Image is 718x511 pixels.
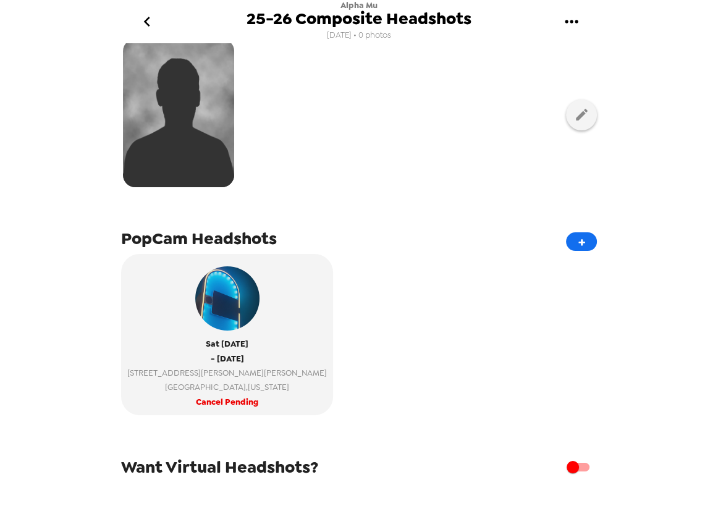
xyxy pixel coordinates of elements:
[123,39,234,187] img: silhouette
[206,337,248,351] span: Sat [DATE]
[195,266,260,331] img: popcam example
[551,2,591,42] button: gallery menu
[121,254,333,415] button: popcam exampleSat [DATE]- [DATE][STREET_ADDRESS][PERSON_NAME][PERSON_NAME][GEOGRAPHIC_DATA],[US_S...
[121,456,318,478] span: Want Virtual Headshots?
[127,380,327,394] span: [GEOGRAPHIC_DATA] , [US_STATE]
[566,232,597,251] button: +
[127,366,327,380] span: [STREET_ADDRESS][PERSON_NAME][PERSON_NAME]
[127,2,167,42] button: go back
[211,352,244,366] span: - [DATE]
[121,227,277,250] span: PopCam Headshots
[247,11,471,27] span: 25-26 Composite Headshots
[327,27,391,44] span: [DATE] • 0 photos
[196,395,258,409] span: Cancel Pending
